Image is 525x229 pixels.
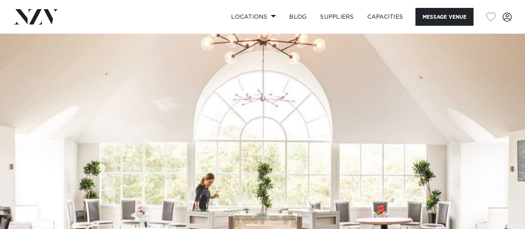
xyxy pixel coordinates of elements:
a: BLOG [283,8,313,26]
a: Capacities [361,8,410,26]
button: Message Venue [415,8,474,26]
a: SUPPLIERS [313,8,360,26]
a: Locations [225,8,283,26]
img: nzv-logo.png [13,9,59,24]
